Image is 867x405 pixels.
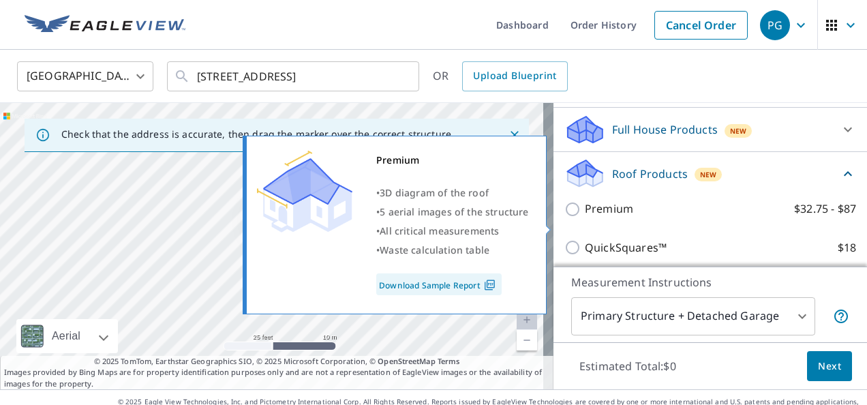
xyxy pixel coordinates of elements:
span: Waste calculation table [380,243,489,256]
p: $18 [838,239,856,256]
div: • [376,183,529,202]
a: OpenStreetMap [378,356,435,366]
span: Your report will include the primary structure and a detached garage if one exists. [833,308,849,325]
span: All critical measurements [380,224,499,237]
p: Roof Products [612,166,688,182]
p: Estimated Total: $0 [568,351,687,381]
div: PG [760,10,790,40]
div: Full House ProductsNew [564,113,856,146]
span: New [700,169,717,180]
div: • [376,241,529,260]
span: Upload Blueprint [473,67,556,85]
div: Aerial [48,319,85,353]
a: Upload Blueprint [462,61,567,91]
button: Close [506,126,523,144]
p: Premium [585,200,633,217]
span: 5 aerial images of the structure [380,205,528,218]
a: Terms [438,356,460,366]
span: © 2025 TomTom, Earthstar Geographics SIO, © 2025 Microsoft Corporation, © [94,356,460,367]
div: • [376,222,529,241]
button: Next [807,351,852,382]
a: Current Level 20, Zoom Out [517,330,537,350]
img: EV Logo [25,15,185,35]
div: Roof ProductsNew [564,157,856,190]
span: Next [818,358,841,375]
span: 3D diagram of the roof [380,186,489,199]
img: Premium [257,151,352,232]
input: Search by address or latitude-longitude [197,57,391,95]
p: $32.75 - $87 [794,200,856,217]
div: [GEOGRAPHIC_DATA] [17,57,153,95]
p: Measurement Instructions [571,274,849,290]
a: Current Level 20, Zoom In Disabled [517,310,537,330]
p: Check that the address is accurate, then drag the marker over the correct structure. [61,128,454,140]
div: • [376,202,529,222]
p: Full House Products [612,121,718,138]
span: New [730,125,747,136]
div: Premium [376,151,529,170]
div: Primary Structure + Detached Garage [571,297,815,335]
a: Cancel Order [654,11,748,40]
img: Pdf Icon [481,279,499,291]
p: QuickSquares™ [585,239,667,256]
div: OR [433,61,568,91]
div: Aerial [16,319,118,353]
a: Download Sample Report [376,273,502,295]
